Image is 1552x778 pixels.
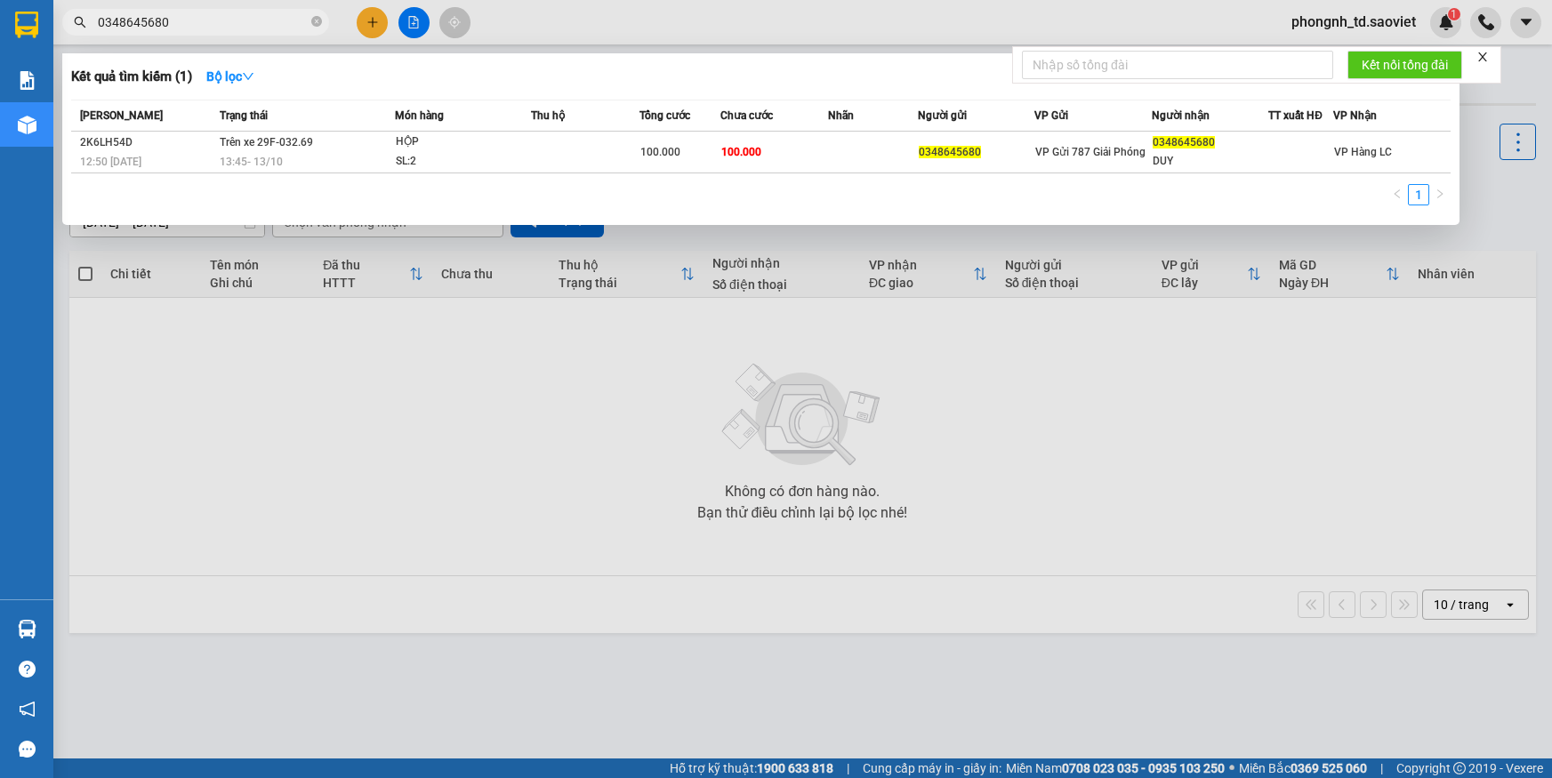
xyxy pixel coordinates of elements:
span: [PERSON_NAME] [80,109,163,122]
button: Bộ lọcdown [192,62,269,91]
span: Tổng cước [639,109,690,122]
span: Người nhận [1152,109,1210,122]
span: left [1392,188,1403,199]
div: SL: 2 [396,152,529,172]
span: 12:50 [DATE] [80,156,141,168]
span: search [74,16,86,28]
span: Thu hộ [531,109,565,122]
span: right [1435,188,1445,199]
input: Nhập số tổng đài [1022,51,1333,79]
span: close-circle [311,14,322,31]
li: Previous Page [1387,184,1408,205]
span: close [1476,51,1489,63]
span: 0348645680 [1153,136,1215,148]
span: down [242,70,254,83]
button: right [1429,184,1451,205]
span: Trạng thái [220,109,268,122]
strong: Bộ lọc [206,69,254,84]
span: Trên xe 29F-032.69 [220,136,313,148]
span: VP Gửi [1034,109,1068,122]
button: left [1387,184,1408,205]
span: VP Nhận [1333,109,1377,122]
span: Người gửi [918,109,967,122]
img: warehouse-icon [18,620,36,638]
span: Chưa cước [720,109,773,122]
span: notification [19,701,36,718]
span: Nhãn [828,109,854,122]
li: 1 [1408,184,1429,205]
span: message [19,741,36,758]
div: 2K6LH54D [80,133,214,152]
div: HỘP [396,132,529,152]
li: Next Page [1429,184,1451,205]
span: 0348645680 [919,146,981,158]
span: 100.000 [721,146,761,158]
button: Kết nối tổng đài [1347,51,1462,79]
div: DUY [1153,152,1267,171]
img: warehouse-icon [18,116,36,134]
span: VP Gửi 787 Giải Phóng [1035,146,1146,158]
img: logo-vxr [15,12,38,38]
input: Tìm tên, số ĐT hoặc mã đơn [98,12,308,32]
span: Món hàng [395,109,444,122]
span: question-circle [19,661,36,678]
span: VP Hàng LC [1334,146,1392,158]
span: 100.000 [640,146,680,158]
span: close-circle [311,16,322,27]
span: Kết nối tổng đài [1362,55,1448,75]
span: 13:45 - 13/10 [220,156,283,168]
a: 1 [1409,185,1428,205]
h3: Kết quả tìm kiếm ( 1 ) [71,68,192,86]
span: TT xuất HĐ [1268,109,1323,122]
img: solution-icon [18,71,36,90]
